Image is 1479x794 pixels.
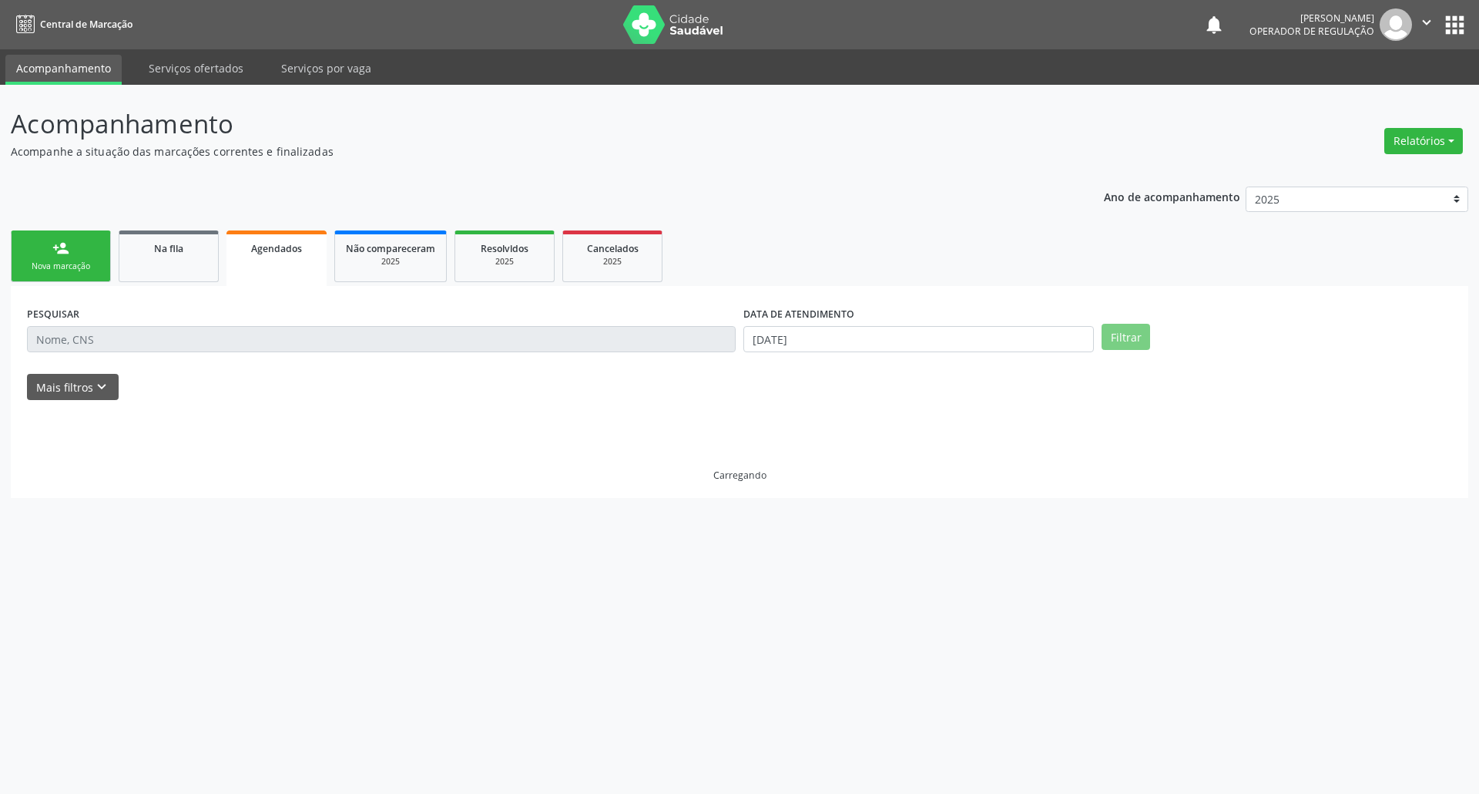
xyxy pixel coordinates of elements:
span: Resolvidos [481,242,528,255]
div: Nova marcação [22,261,99,272]
input: Selecione um intervalo [743,326,1094,352]
div: 2025 [466,256,543,267]
a: Acompanhamento [5,55,122,85]
div: [PERSON_NAME] [1249,12,1374,25]
label: PESQUISAR [27,302,79,326]
button: Filtrar [1102,324,1150,350]
p: Acompanhe a situação das marcações correntes e finalizadas [11,143,1031,160]
span: Agendados [251,242,302,255]
a: Serviços por vaga [270,55,382,82]
span: Na fila [154,242,183,255]
a: Central de Marcação [11,12,132,37]
div: 2025 [574,256,651,267]
span: Não compareceram [346,242,435,255]
span: Central de Marcação [40,18,132,31]
p: Acompanhamento [11,105,1031,143]
button:  [1412,8,1441,41]
img: img [1380,8,1412,41]
a: Serviços ofertados [138,55,254,82]
i: keyboard_arrow_down [93,378,110,395]
i:  [1418,14,1435,31]
input: Nome, CNS [27,326,736,352]
span: Operador de regulação [1249,25,1374,38]
span: Cancelados [587,242,639,255]
div: 2025 [346,256,435,267]
label: DATA DE ATENDIMENTO [743,302,854,326]
button: Relatórios [1384,128,1463,154]
div: person_add [52,240,69,257]
button: notifications [1203,14,1225,35]
div: Carregando [713,469,766,482]
button: Mais filtroskeyboard_arrow_down [27,374,119,401]
p: Ano de acompanhamento [1104,187,1240,206]
button: apps [1441,12,1468,39]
